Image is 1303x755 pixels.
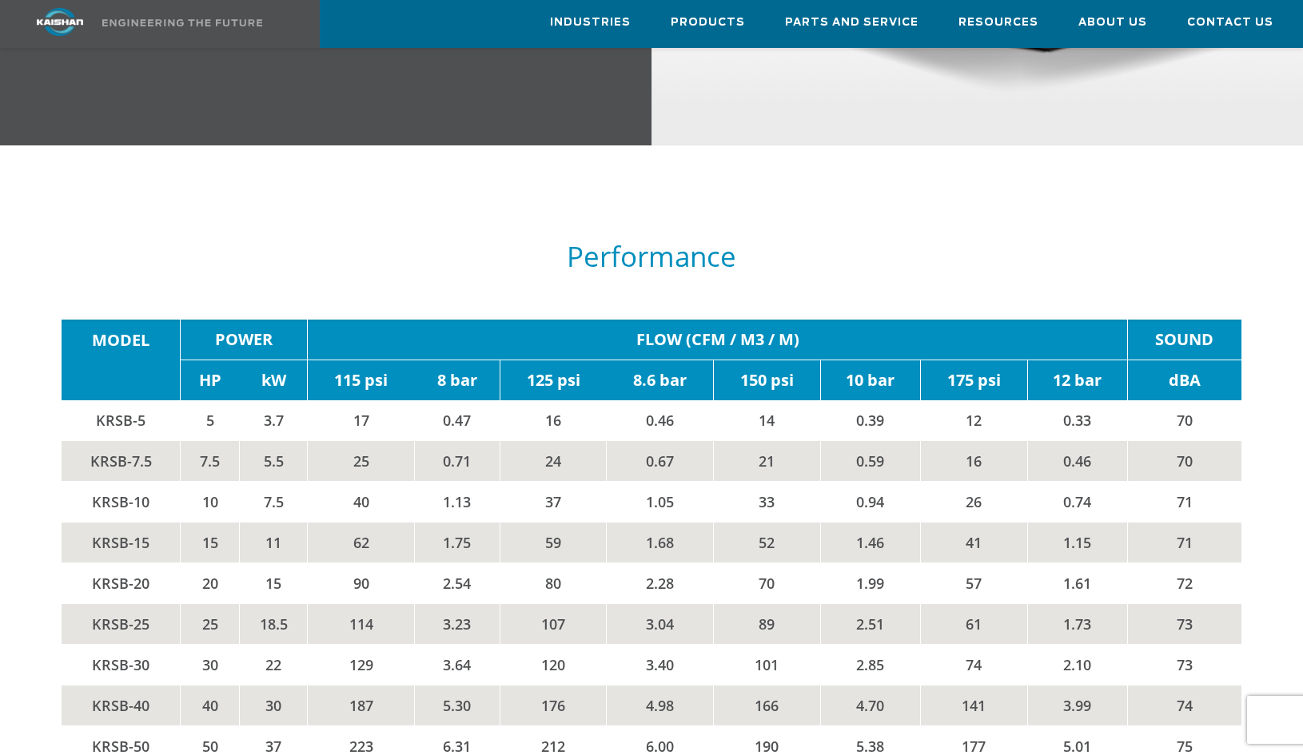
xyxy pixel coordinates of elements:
td: 40 [181,685,240,726]
td: 176 [500,685,607,726]
td: 0.39 [820,400,920,441]
td: 107 [500,604,607,645]
td: 3.64 [414,645,500,685]
h5: Performance [62,241,1241,272]
td: 120 [500,645,607,685]
a: About Us [1078,1,1147,44]
a: Contact Us [1187,1,1273,44]
td: 70 [1127,441,1241,482]
td: 0.47 [414,400,500,441]
td: 0.59 [820,441,920,482]
span: Products [671,14,745,32]
span: Parts and Service [785,14,918,32]
td: 57 [920,563,1027,604]
td: 59 [500,523,607,563]
td: FLOW (CFM / M3 / M) [308,320,1127,360]
td: 7.5 [181,441,240,482]
td: 73 [1127,645,1241,685]
td: 1.75 [414,523,500,563]
span: Contact Us [1187,14,1273,32]
td: 30 [181,645,240,685]
span: Resources [958,14,1038,32]
td: 2.10 [1027,645,1127,685]
td: 5.5 [240,441,308,482]
a: Resources [958,1,1038,44]
td: 24 [500,441,607,482]
td: 0.67 [607,441,713,482]
td: 3.23 [414,604,500,645]
td: 0.94 [820,482,920,523]
td: 70 [1127,400,1241,441]
a: Parts and Service [785,1,918,44]
td: 41 [920,523,1027,563]
td: 7.5 [240,482,308,523]
td: 25 [181,604,240,645]
td: KRSB-30 [62,645,181,685]
td: 37 [500,482,607,523]
td: 8 bar [414,360,500,401]
td: 5 [181,400,240,441]
td: 1.05 [607,482,713,523]
td: 1.13 [414,482,500,523]
td: KRSB-10 [62,482,181,523]
td: 125 psi [500,360,607,401]
td: 14 [713,400,820,441]
td: 115 psi [308,360,414,401]
td: 1.46 [820,523,920,563]
td: 74 [920,645,1027,685]
td: 2.51 [820,604,920,645]
td: 12 [920,400,1027,441]
td: 166 [713,685,820,726]
a: Products [671,1,745,44]
td: 4.98 [607,685,713,726]
td: 175 psi [920,360,1027,401]
td: MODEL [62,320,181,360]
td: KRSB-7.5 [62,441,181,482]
td: 80 [500,563,607,604]
td: 18.5 [240,604,308,645]
td: 2.28 [607,563,713,604]
td: KRSB-5 [62,400,181,441]
td: dBA [1127,360,1241,401]
span: About Us [1078,14,1147,32]
td: 70 [713,563,820,604]
td: 4.70 [820,685,920,726]
td: 141 [920,685,1027,726]
td: 3.04 [607,604,713,645]
td: 15 [240,563,308,604]
td: KRSB-40 [62,685,181,726]
td: 5.30 [414,685,500,726]
td: 61 [920,604,1027,645]
td: 73 [1127,604,1241,645]
td: 0.71 [414,441,500,482]
td: 8.6 bar [607,360,713,401]
td: 21 [713,441,820,482]
td: 2.85 [820,645,920,685]
td: KRSB-20 [62,563,181,604]
td: 17 [308,400,414,441]
td: 114 [308,604,414,645]
td: HP [181,360,240,401]
td: 25 [308,441,414,482]
td: POWER [181,320,308,360]
td: 90 [308,563,414,604]
td: 3.7 [240,400,308,441]
td: 0.74 [1027,482,1127,523]
td: 1.73 [1027,604,1127,645]
td: 52 [713,523,820,563]
td: SOUND [1127,320,1241,360]
a: Industries [550,1,631,44]
td: KRSB-25 [62,604,181,645]
td: 187 [308,685,414,726]
td: 129 [308,645,414,685]
td: 62 [308,523,414,563]
td: 1.61 [1027,563,1127,604]
td: 2.54 [414,563,500,604]
td: 10 bar [820,360,920,401]
td: 71 [1127,482,1241,523]
td: 20 [181,563,240,604]
td: 1.99 [820,563,920,604]
td: 10 [181,482,240,523]
td: 0.46 [607,400,713,441]
td: 40 [308,482,414,523]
